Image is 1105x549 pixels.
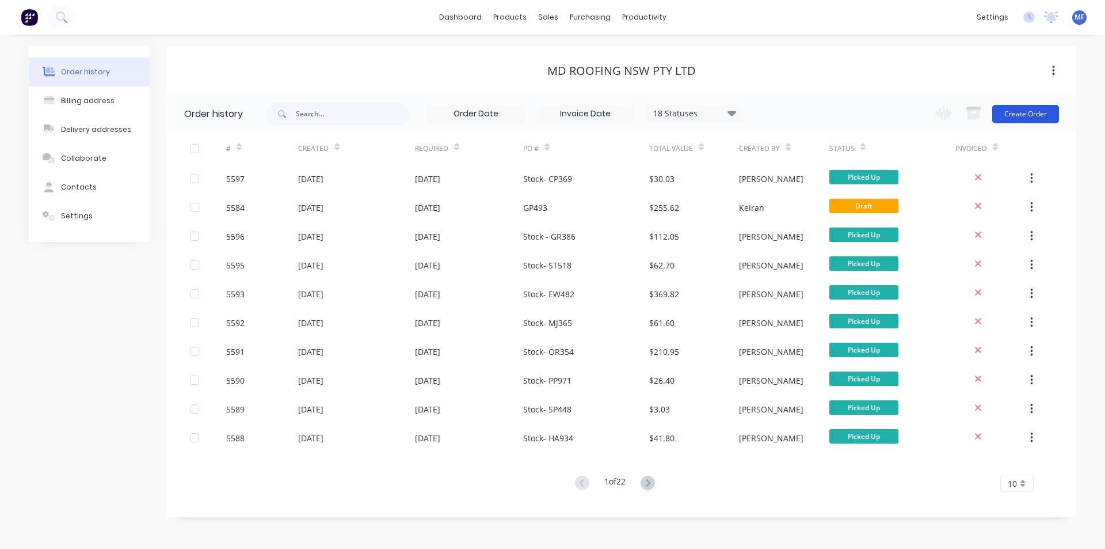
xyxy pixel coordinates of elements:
div: Stock- ST518 [523,259,571,271]
div: [DATE] [415,432,440,444]
div: Settings [61,211,93,221]
div: Stock- HA934 [523,432,573,444]
div: Total Value [649,132,739,164]
div: 5596 [226,230,245,243]
a: dashboard [433,9,487,26]
div: Invoiced [955,143,987,154]
button: Order history [29,58,150,86]
div: 5584 [226,202,245,214]
div: # [226,132,298,164]
div: # [226,143,231,154]
div: 5588 [226,432,245,444]
div: Stock- SP448 [523,403,571,415]
div: Billing address [61,96,115,106]
div: 5595 [226,259,245,271]
div: Stock- PP971 [523,374,571,387]
div: Order history [184,107,243,121]
div: 5591 [226,346,245,358]
div: purchasing [564,9,616,26]
span: Picked Up [829,285,898,300]
div: MD Roofing NSW Pty Ltd [547,64,696,78]
div: $3.03 [649,403,670,415]
input: Order Date [428,105,524,123]
div: [PERSON_NAME] [739,403,803,415]
div: [DATE] [298,230,323,243]
div: [DATE] [415,346,440,358]
div: [DATE] [298,259,323,271]
button: Billing address [29,86,150,115]
div: Delivery addresses [61,124,131,135]
div: 5593 [226,288,245,300]
div: [PERSON_NAME] [739,173,803,185]
div: [DATE] [415,202,440,214]
span: Draft [829,199,898,213]
div: [PERSON_NAME] [739,288,803,300]
div: Stock - GR386 [523,230,576,243]
div: [DATE] [415,317,440,329]
span: Picked Up [829,372,898,386]
div: 1 of 22 [604,475,626,492]
div: [PERSON_NAME] [739,317,803,329]
span: Picked Up [829,256,898,271]
div: Contacts [61,182,97,192]
div: [PERSON_NAME] [739,259,803,271]
span: MF [1074,12,1084,22]
div: Keiran [739,202,764,214]
div: $61.60 [649,317,675,329]
div: [PERSON_NAME] [739,374,803,387]
span: Picked Up [829,228,898,242]
div: [DATE] [298,403,323,415]
button: Delivery addresses [29,115,150,144]
span: Picked Up [829,400,898,415]
div: [DATE] [415,173,440,185]
div: $62.70 [649,259,675,271]
span: Picked Up [829,429,898,444]
div: $41.80 [649,432,675,444]
div: Stock- EW482 [523,288,574,300]
div: 18 Statuses [646,107,743,120]
div: Order history [61,67,110,77]
div: sales [532,9,564,26]
div: [PERSON_NAME] [739,432,803,444]
div: Created [298,132,415,164]
div: [DATE] [415,230,440,243]
div: $30.03 [649,173,675,185]
div: [DATE] [415,259,440,271]
div: Stock- OR354 [523,346,574,358]
div: [DATE] [298,288,323,300]
div: [DATE] [415,374,440,387]
button: Contacts [29,173,150,202]
div: products [487,9,532,26]
div: Required [415,143,448,154]
div: productivity [616,9,672,26]
div: $26.40 [649,374,675,387]
div: Collaborate [61,153,106,164]
div: $112.05 [649,230,679,243]
button: Collaborate [29,144,150,173]
div: $255.62 [649,202,679,214]
input: Search... [296,103,410,126]
div: Total Value [649,143,693,154]
div: GP493 [523,202,547,214]
div: [DATE] [298,317,323,329]
div: [PERSON_NAME] [739,346,803,358]
div: $210.95 [649,346,679,358]
div: Status [829,143,855,154]
div: [DATE] [298,374,323,387]
div: Stock- CP369 [523,173,572,185]
div: [DATE] [298,346,323,358]
div: Status [829,132,955,164]
div: 5589 [226,403,245,415]
div: 5590 [226,374,245,387]
div: 5597 [226,173,245,185]
div: [DATE] [298,173,323,185]
img: Factory [21,9,38,26]
div: 5592 [226,317,245,329]
span: 10 [1008,478,1017,490]
div: Created By [739,143,780,154]
div: Created [298,143,329,154]
div: Required [415,132,523,164]
div: [DATE] [415,403,440,415]
div: settings [971,9,1014,26]
div: [DATE] [298,432,323,444]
